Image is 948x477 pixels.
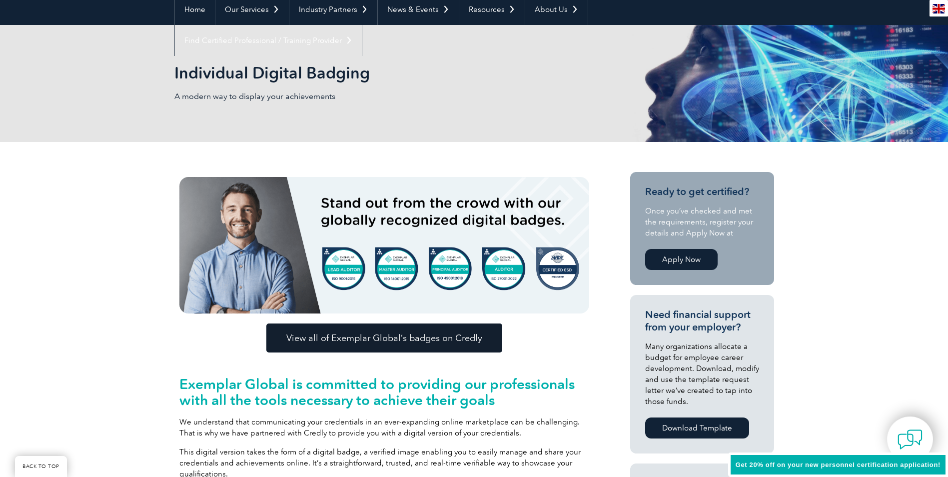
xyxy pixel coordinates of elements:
img: badges [179,177,589,313]
h2: Individual Digital Badging [174,65,594,81]
a: BACK TO TOP [15,456,67,477]
p: We understand that communicating your credentials in an ever-expanding online marketplace can be ... [179,416,589,438]
a: Download Template [645,417,749,438]
img: en [933,4,945,13]
a: Find Certified Professional / Training Provider [175,25,362,56]
h3: Need financial support from your employer? [645,308,759,333]
img: contact-chat.png [898,427,923,452]
span: Get 20% off on your new personnel certification application! [736,461,941,468]
p: Many organizations allocate a budget for employee career development. Download, modify and use th... [645,341,759,407]
a: Apply Now [645,249,718,270]
a: View all of Exemplar Global’s badges on Credly [266,323,502,352]
span: View all of Exemplar Global’s badges on Credly [286,333,482,342]
p: A modern way to display your achievements [174,91,474,102]
p: Once you’ve checked and met the requirements, register your details and Apply Now at [645,205,759,238]
h3: Ready to get certified? [645,185,759,198]
h2: Exemplar Global is committed to providing our professionals with all the tools necessary to achie... [179,376,589,408]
